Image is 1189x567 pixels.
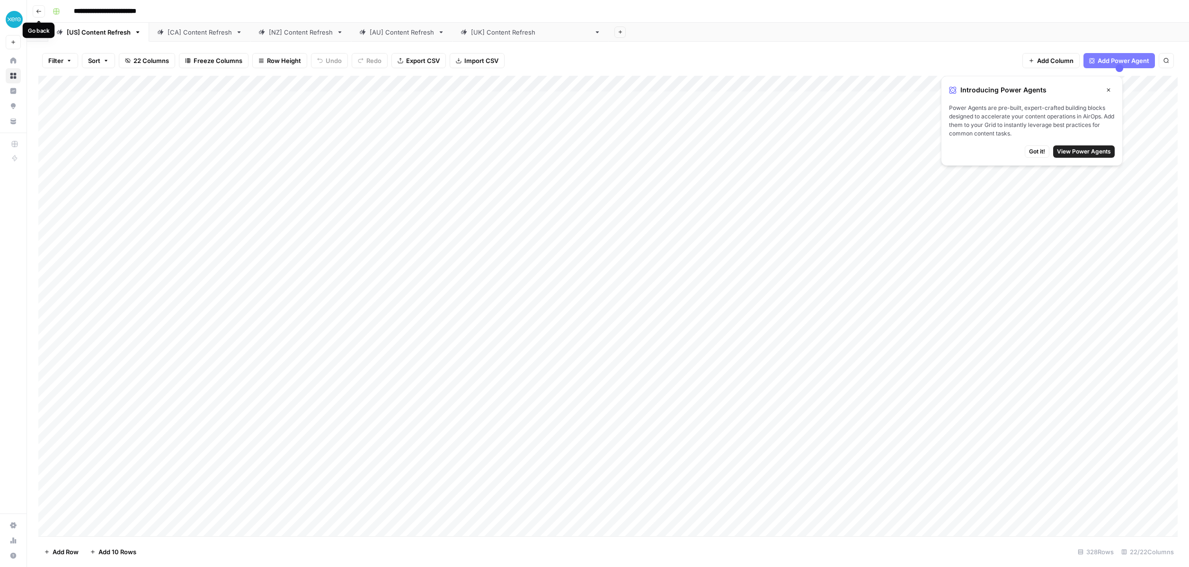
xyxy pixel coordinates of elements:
[471,27,590,37] div: [[GEOGRAPHIC_DATA]] Content Refresh
[6,83,21,99] a: Insights
[6,533,21,548] a: Usage
[6,518,21,533] a: Settings
[1098,56,1149,65] span: Add Power Agent
[82,53,115,68] button: Sort
[6,548,21,563] button: Help + Support
[179,53,248,68] button: Freeze Columns
[450,53,505,68] button: Import CSV
[119,53,175,68] button: 22 Columns
[1057,147,1111,156] span: View Power Agents
[84,544,142,559] button: Add 10 Rows
[1022,53,1080,68] button: Add Column
[949,84,1115,96] div: Introducing Power Agents
[1025,145,1049,158] button: Got it!
[311,53,348,68] button: Undo
[1037,56,1074,65] span: Add Column
[168,27,232,37] div: [CA] Content Refresh
[1083,53,1155,68] button: Add Power Agent
[88,56,100,65] span: Sort
[6,99,21,114] a: Opportunities
[67,27,131,37] div: [US] Content Refresh
[453,23,609,42] a: [[GEOGRAPHIC_DATA]] Content Refresh
[366,56,382,65] span: Redo
[1074,544,1118,559] div: 328 Rows
[949,104,1115,138] span: Power Agents are pre-built, expert-crafted building blocks designed to accelerate your content op...
[194,56,242,65] span: Freeze Columns
[53,547,79,557] span: Add Row
[464,56,498,65] span: Import CSV
[6,53,21,68] a: Home
[42,53,78,68] button: Filter
[6,11,23,28] img: XeroOps Logo
[98,547,136,557] span: Add 10 Rows
[6,8,21,31] button: Workspace: XeroOps
[406,56,440,65] span: Export CSV
[250,23,351,42] a: [NZ] Content Refresh
[267,56,301,65] span: Row Height
[391,53,446,68] button: Export CSV
[370,27,434,37] div: [AU] Content Refresh
[252,53,307,68] button: Row Height
[6,114,21,129] a: Your Data
[6,68,21,83] a: Browse
[149,23,250,42] a: [CA] Content Refresh
[351,23,453,42] a: [AU] Content Refresh
[133,56,169,65] span: 22 Columns
[28,26,50,35] div: Go back
[48,23,149,42] a: [US] Content Refresh
[326,56,342,65] span: Undo
[38,544,84,559] button: Add Row
[352,53,388,68] button: Redo
[1118,544,1178,559] div: 22/22 Columns
[48,56,63,65] span: Filter
[1029,147,1045,156] span: Got it!
[1053,145,1115,158] button: View Power Agents
[269,27,333,37] div: [NZ] Content Refresh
